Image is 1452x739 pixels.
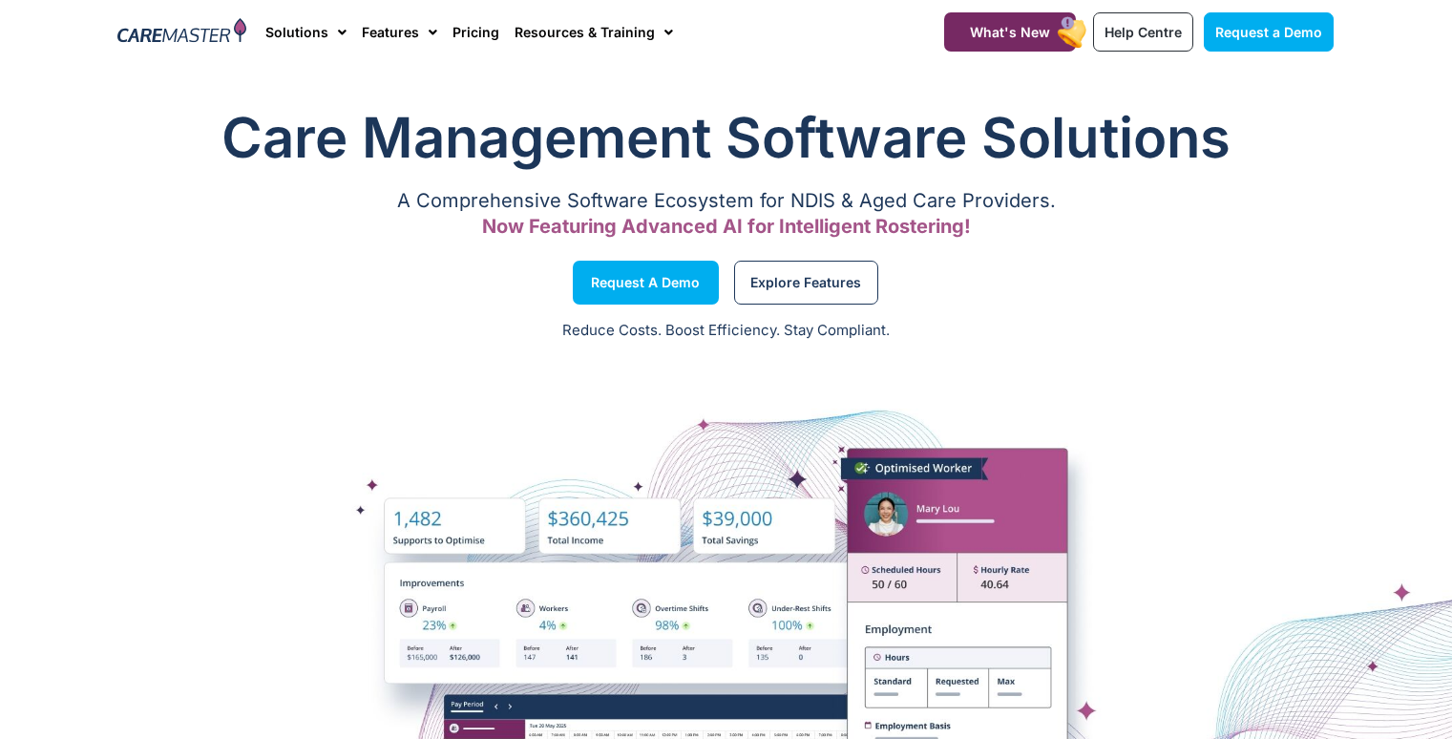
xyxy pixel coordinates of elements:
[1215,24,1322,40] span: Request a Demo
[734,261,878,305] a: Explore Features
[591,278,700,287] span: Request a Demo
[573,261,719,305] a: Request a Demo
[118,99,1335,176] h1: Care Management Software Solutions
[1105,24,1182,40] span: Help Centre
[944,12,1076,52] a: What's New
[1093,12,1193,52] a: Help Centre
[118,195,1335,207] p: A Comprehensive Software Ecosystem for NDIS & Aged Care Providers.
[482,215,971,238] span: Now Featuring Advanced AI for Intelligent Rostering!
[1204,12,1334,52] a: Request a Demo
[970,24,1050,40] span: What's New
[11,320,1441,342] p: Reduce Costs. Boost Efficiency. Stay Compliant.
[750,278,861,287] span: Explore Features
[117,18,246,47] img: CareMaster Logo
